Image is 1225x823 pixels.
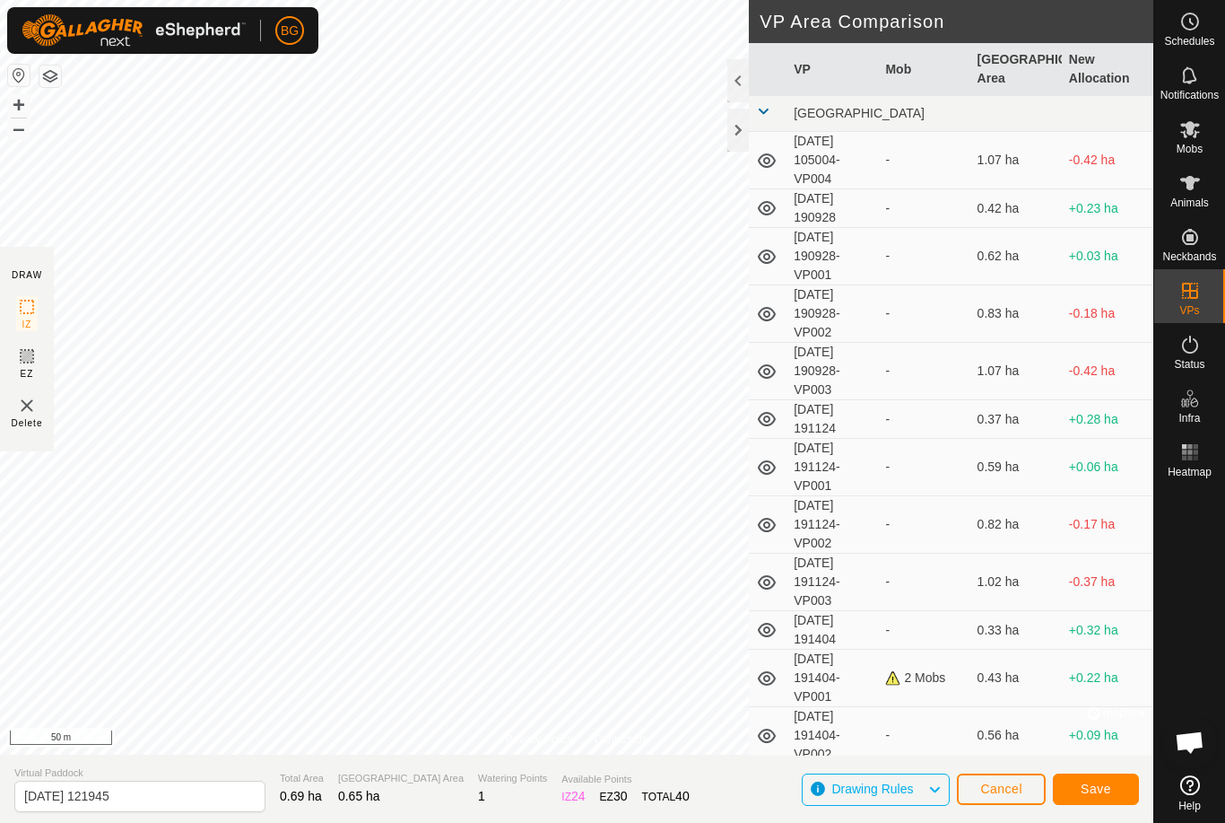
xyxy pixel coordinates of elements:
[16,395,38,416] img: VP
[1062,285,1153,343] td: -0.18 ha
[980,782,1022,796] span: Cancel
[1062,43,1153,96] th: New Allocation
[970,611,1062,650] td: 0.33 ha
[970,43,1062,96] th: [GEOGRAPHIC_DATA] Area
[786,439,878,496] td: [DATE] 191124-VP001
[1162,251,1216,262] span: Neckbands
[1062,439,1153,496] td: +0.06 ha
[885,247,962,266] div: -
[786,650,878,707] td: [DATE] 191404-VP001
[970,343,1062,400] td: 1.07 ha
[786,496,878,554] td: [DATE] 191124-VP002
[786,285,878,343] td: [DATE] 190928-VP002
[786,554,878,611] td: [DATE] 191124-VP003
[957,774,1046,805] button: Cancel
[786,400,878,439] td: [DATE] 191124
[1062,554,1153,611] td: -0.37 ha
[885,199,962,218] div: -
[885,669,962,687] div: 2 Mobs
[338,789,380,803] span: 0.65 ha
[1154,768,1225,819] a: Help
[338,771,464,786] span: [GEOGRAPHIC_DATA] Area
[760,11,1153,32] h2: VP Area Comparison
[1177,144,1203,154] span: Mobs
[8,94,30,116] button: +
[675,789,690,803] span: 40
[1178,413,1200,424] span: Infra
[1170,197,1209,208] span: Animals
[506,731,573,748] a: Privacy Policy
[1160,90,1219,101] span: Notifications
[970,496,1062,554] td: 0.82 ha
[970,707,1062,765] td: 0.56 ha
[831,782,913,796] span: Drawing Rules
[970,554,1062,611] td: 1.02 ha
[970,132,1062,189] td: 1.07 ha
[1062,189,1153,228] td: +0.23 ha
[786,189,878,228] td: [DATE] 190928
[1062,496,1153,554] td: -0.17 ha
[12,416,43,430] span: Delete
[878,43,969,96] th: Mob
[885,410,962,429] div: -
[885,151,962,170] div: -
[22,318,32,331] span: IZ
[1062,132,1153,189] td: -0.42 ha
[8,65,30,86] button: Reset Map
[1178,801,1201,811] span: Help
[642,787,690,806] div: TOTAL
[14,766,265,781] span: Virtual Paddock
[970,285,1062,343] td: 0.83 ha
[1062,650,1153,707] td: +0.22 ha
[885,458,962,477] div: -
[613,789,628,803] span: 30
[970,439,1062,496] td: 0.59 ha
[970,400,1062,439] td: 0.37 ha
[1179,305,1199,316] span: VPs
[1062,611,1153,650] td: +0.32 ha
[1174,359,1204,370] span: Status
[8,118,30,139] button: –
[786,343,878,400] td: [DATE] 190928-VP003
[561,787,585,806] div: IZ
[786,43,878,96] th: VP
[794,106,925,120] span: [GEOGRAPHIC_DATA]
[885,573,962,591] div: -
[885,621,962,640] div: -
[478,771,547,786] span: Watering Points
[478,789,485,803] span: 1
[1062,400,1153,439] td: +0.28 ha
[885,726,962,745] div: -
[786,132,878,189] td: [DATE] 105004-VP004
[970,650,1062,707] td: 0.43 ha
[885,515,962,534] div: -
[970,228,1062,285] td: 0.62 ha
[595,731,647,748] a: Contact Us
[39,66,61,87] button: Map Layers
[280,771,324,786] span: Total Area
[786,707,878,765] td: [DATE] 191404-VP002
[1062,228,1153,285] td: +0.03 ha
[885,304,962,323] div: -
[21,367,34,381] span: EZ
[280,789,322,803] span: 0.69 ha
[600,787,628,806] div: EZ
[12,268,42,282] div: DRAW
[885,362,962,381] div: -
[1081,782,1111,796] span: Save
[281,22,299,40] span: BG
[22,14,246,47] img: Gallagher Logo
[571,789,586,803] span: 24
[561,772,689,787] span: Available Points
[1163,715,1217,769] a: Open chat
[1168,467,1212,477] span: Heatmap
[1053,774,1139,805] button: Save
[970,189,1062,228] td: 0.42 ha
[786,228,878,285] td: [DATE] 190928-VP001
[1062,343,1153,400] td: -0.42 ha
[1164,36,1214,47] span: Schedules
[786,611,878,650] td: [DATE] 191404
[1062,707,1153,765] td: +0.09 ha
